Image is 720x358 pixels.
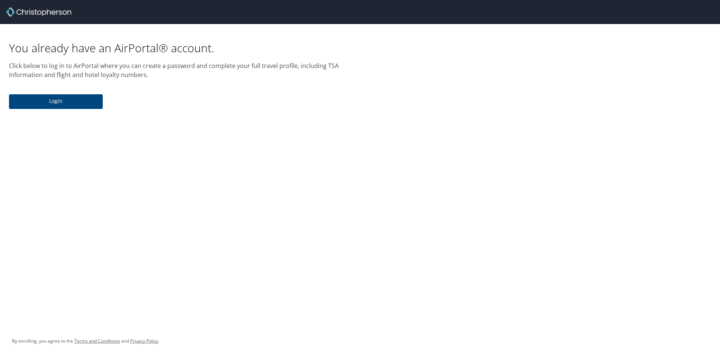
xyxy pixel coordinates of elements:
h1: You already have an AirPortal® account. [9,41,351,55]
div: By enrolling, you agree to the and . [12,332,159,350]
a: Privacy Policy [130,338,158,344]
span: Login [15,97,97,106]
a: Terms and Conditions [74,338,120,344]
p: Click below to log in to AirPortal where you can create a password and complete your full travel ... [9,61,351,79]
button: Login [9,94,103,109]
img: cbt logo [6,8,71,17]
